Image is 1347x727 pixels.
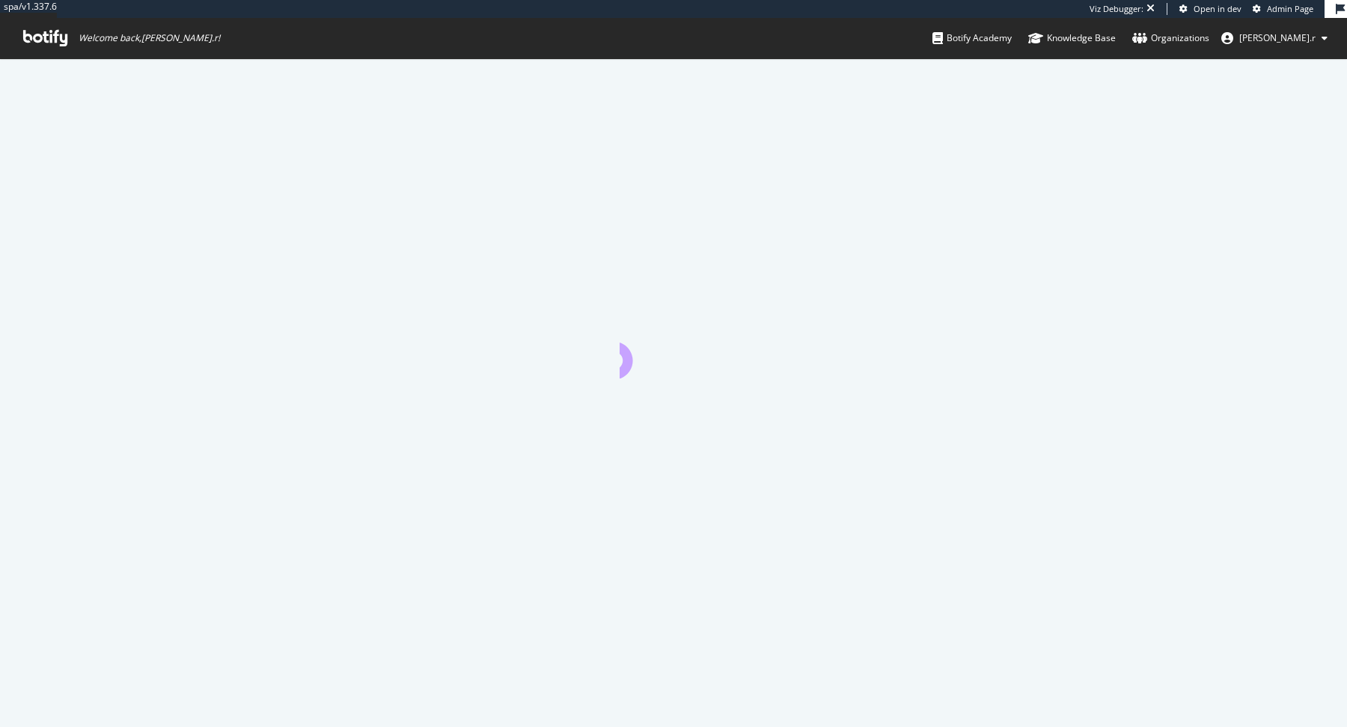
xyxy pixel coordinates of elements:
div: Botify Academy [932,31,1012,46]
span: Admin Page [1267,3,1313,14]
div: Knowledge Base [1028,31,1116,46]
span: Open in dev [1194,3,1241,14]
button: [PERSON_NAME].r [1209,26,1340,50]
div: Viz Debugger: [1090,3,1143,15]
a: Open in dev [1179,3,1241,15]
span: arthur.r [1239,31,1316,44]
a: Botify Academy [932,18,1012,58]
a: Organizations [1132,18,1209,58]
div: Organizations [1132,31,1209,46]
a: Knowledge Base [1028,18,1116,58]
span: Welcome back, [PERSON_NAME].r ! [79,32,220,44]
a: Admin Page [1253,3,1313,15]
